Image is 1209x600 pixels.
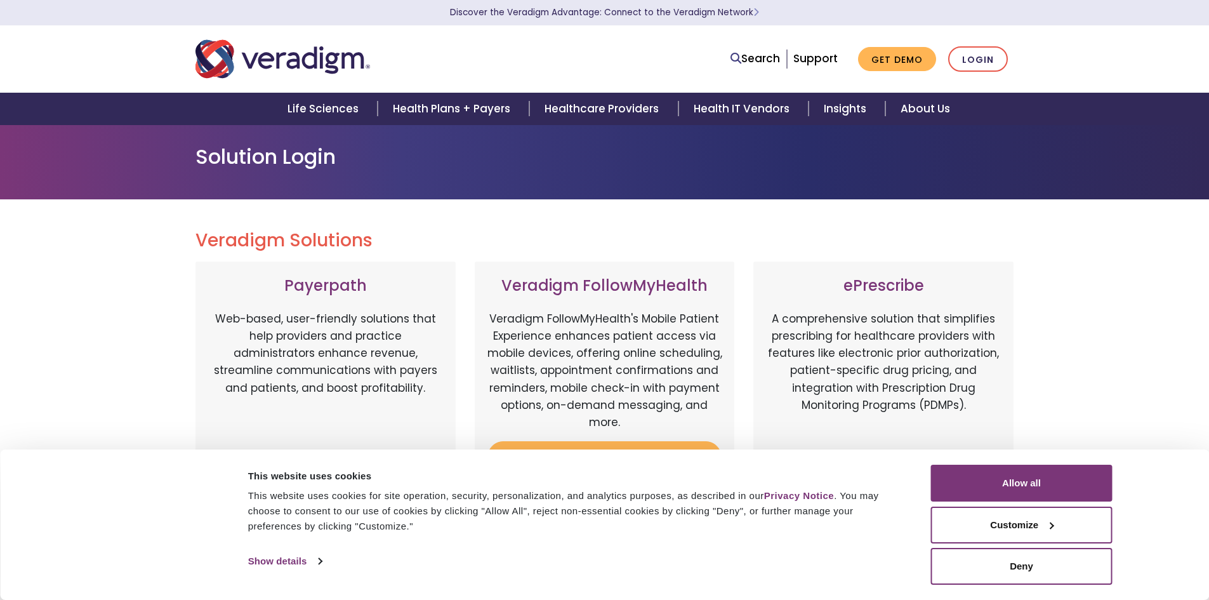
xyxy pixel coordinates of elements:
button: Allow all [931,465,1113,502]
a: Login [948,46,1008,72]
a: Login to Veradigm FollowMyHealth [487,441,722,483]
a: About Us [885,93,965,125]
a: Support [793,51,838,66]
span: Learn More [753,6,759,18]
h2: Veradigm Solutions [195,230,1014,251]
a: Insights [809,93,885,125]
h3: Payerpath [208,277,443,295]
a: Search [730,50,780,67]
h1: Solution Login [195,145,1014,169]
img: Veradigm logo [195,38,370,80]
a: Healthcare Providers [529,93,678,125]
button: Customize [931,507,1113,543]
h3: Veradigm FollowMyHealth [487,277,722,295]
a: Discover the Veradigm Advantage: Connect to the Veradigm NetworkLearn More [450,6,759,18]
a: Show details [248,552,322,571]
a: Health Plans + Payers [378,93,529,125]
p: Web-based, user-friendly solutions that help providers and practice administrators enhance revenu... [208,310,443,444]
div: This website uses cookies for site operation, security, personalization, and analytics purposes, ... [248,488,902,534]
div: This website uses cookies [248,469,902,484]
a: Get Demo [858,47,936,72]
h3: ePrescribe [766,277,1001,295]
a: Health IT Vendors [678,93,809,125]
a: Life Sciences [272,93,378,125]
a: Privacy Notice [764,490,834,501]
p: Veradigm FollowMyHealth's Mobile Patient Experience enhances patient access via mobile devices, o... [487,310,722,431]
p: A comprehensive solution that simplifies prescribing for healthcare providers with features like ... [766,310,1001,444]
button: Deny [931,548,1113,585]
